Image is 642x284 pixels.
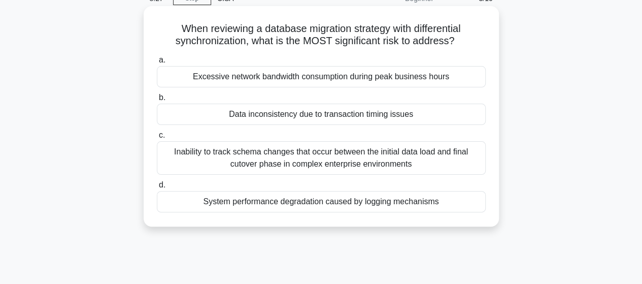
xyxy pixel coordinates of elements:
div: Data inconsistency due to transaction timing issues [157,104,486,125]
div: Inability to track schema changes that occur between the initial data load and final cutover phas... [157,141,486,175]
span: a. [159,55,165,64]
div: Excessive network bandwidth consumption during peak business hours [157,66,486,87]
h5: When reviewing a database migration strategy with differential synchronization, what is the MOST ... [156,22,487,48]
span: d. [159,180,165,189]
span: c. [159,131,165,139]
div: System performance degradation caused by logging mechanisms [157,191,486,212]
span: b. [159,93,165,102]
